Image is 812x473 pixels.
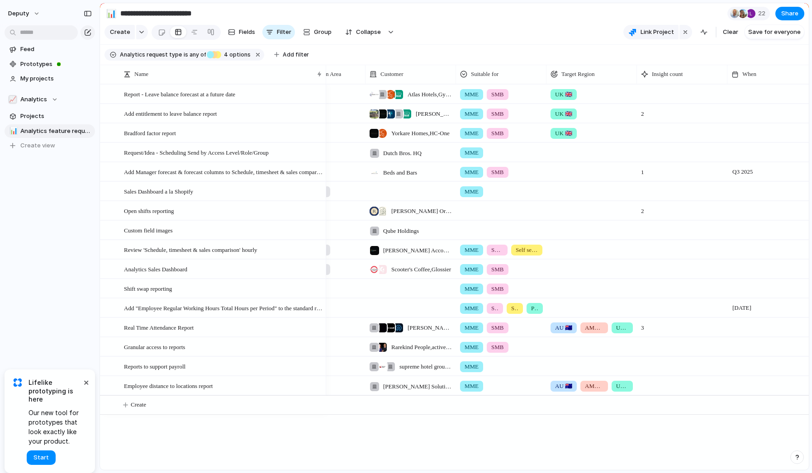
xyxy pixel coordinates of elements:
span: Shift swap reporting [124,283,172,293]
span: Rarekind People , active hearing [391,343,452,352]
span: Create [110,28,130,37]
a: My projects [5,72,95,85]
span: Clear [723,28,738,37]
span: 22 [758,9,768,18]
button: Link Project [623,25,679,39]
span: MME [465,323,479,332]
button: Save for everyone [745,25,804,39]
button: Filter [262,25,295,39]
div: 📊 [9,126,16,136]
span: Add Manager forecast & forecast columns to Schedule, timesheet & sales comparison report [124,166,323,177]
span: Analytics request type [120,51,182,59]
span: Custom field images [124,225,173,235]
span: Add entitlement to leave balance report [124,108,217,118]
button: 4 options [207,50,252,60]
span: SMB [491,343,503,352]
span: MME [465,382,479,391]
span: [DATE] [730,303,754,313]
span: Customer [380,70,404,79]
span: MME [465,129,479,138]
button: Start [27,450,56,465]
span: Filter [277,28,291,37]
span: MME [465,187,479,196]
span: SMB [491,265,503,274]
span: Yorkare Homes , HC-One [391,129,450,138]
span: 1 [637,163,648,177]
a: Feed [5,43,95,56]
span: SMB [491,323,503,332]
span: MME [465,284,479,293]
button: Add filter [269,48,314,61]
span: Analytics [20,95,47,104]
span: Add filter [283,51,309,59]
span: MME [465,109,479,118]
button: Group [299,25,336,39]
span: Create [131,400,146,409]
span: AMER 🇺🇸 [585,382,603,391]
span: MME [465,168,479,177]
button: Dismiss [81,377,91,388]
span: Start [33,453,49,462]
span: Analytics Sales Dashboard [124,264,187,274]
span: Save for everyone [748,28,801,37]
span: UK 🇬🇧 [555,109,572,118]
span: Report - Leave balance forecast at a future date [124,89,235,99]
a: 📊Analytics feature requests [5,124,95,138]
span: MME [465,90,479,99]
span: My projects [20,74,92,83]
span: 4 [221,51,229,58]
span: Projects [20,112,92,121]
span: Self serve [516,246,538,255]
span: MME [465,304,479,313]
span: Request/Idea - Scheduling Send by Access Level/Role/Group [124,147,269,157]
span: MME [465,362,479,371]
span: any of [188,51,206,59]
span: Collapse [356,28,381,37]
span: AU 🇦🇺 [555,382,572,391]
button: Create view [5,139,95,152]
span: SMB [491,168,503,177]
button: Collapse [340,25,385,39]
button: Clear [719,25,742,39]
span: Group [314,28,332,37]
span: Scooter's Coffee , Glossier [391,265,451,274]
span: Reports to support payroll [124,361,185,371]
span: MME [465,265,479,274]
button: 📊 [104,6,119,21]
span: UK 🇬🇧 [616,382,628,391]
span: SMB [491,284,503,293]
span: Insight count [652,70,683,79]
span: Open shifts reporting [124,205,174,216]
span: Sales Dashboard a la Shopify [124,186,193,196]
button: Create [104,25,135,39]
span: Our new tool for prototypes that look exactly like your product. [28,408,81,446]
button: 📈Analytics [5,93,95,106]
span: [PERSON_NAME] Solutions [383,382,452,391]
div: 📊 [106,7,116,19]
span: SMB [491,109,503,118]
span: MME [465,246,479,255]
a: Prototypes [5,57,95,71]
span: Create view [20,141,55,150]
span: Share [781,9,798,18]
span: [PERSON_NAME] Hotel Group , [GEOGRAPHIC_DATA] , Yorkare Homes , CHD Living , Farncombe Life Limit... [416,109,452,118]
span: Fields [239,28,255,37]
span: Partner [531,304,538,313]
span: UK 🇬🇧 [555,90,572,99]
span: MME [465,148,479,157]
span: Atlas Hotels , Gymshark , HC-One , [PERSON_NAME] Care [408,90,452,99]
span: Prototypes [20,60,92,69]
a: Projects [5,109,95,123]
span: Q3 2025 [730,166,755,177]
button: Fields [224,25,259,39]
span: SMB [491,129,503,138]
span: Beds and Bars [383,168,417,177]
span: Real Time Attendance Report [124,322,194,332]
span: [PERSON_NAME] Orthopaedics , Arch Recruitment [391,207,452,216]
span: UK 🇬🇧 [555,129,572,138]
span: SMB [491,246,503,255]
span: supreme hotel group , [PERSON_NAME] group , ht services [399,362,452,371]
span: Link Project [641,28,674,37]
span: Analytics feature requests [20,127,92,136]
